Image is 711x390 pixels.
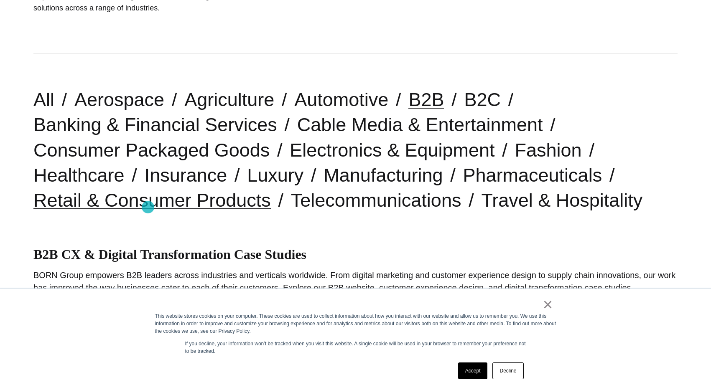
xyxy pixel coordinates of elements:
[33,114,277,135] a: Banking & Financial Services
[408,89,444,110] a: B2B
[247,165,303,186] a: Luxury
[33,247,678,262] h1: B2B CX & Digital Transformation Case Studies
[184,89,274,110] a: Agriculture
[294,89,388,110] a: Automotive
[33,89,54,110] a: All
[74,89,164,110] a: Aerospace
[33,190,271,211] a: Retail & Consumer Products
[33,139,270,161] a: Consumer Packaged Goods
[481,190,642,211] a: Travel & Hospitality
[515,139,582,161] a: Fashion
[324,165,443,186] a: Manufacturing
[458,362,488,379] a: Accept
[291,190,461,211] a: Telecommunications
[145,165,227,186] a: Insurance
[290,139,494,161] a: Electronics & Equipment
[33,165,125,186] a: Healthcare
[297,114,543,135] a: Cable Media & Entertainment
[492,362,523,379] a: Decline
[543,301,553,308] a: ×
[464,89,501,110] a: B2C
[33,269,678,294] p: BORN Group empowers B2B leaders across industries and verticals worldwide. From digital marketing...
[155,312,556,335] div: This website stores cookies on your computer. These cookies are used to collect information about...
[463,165,602,186] a: Pharmaceuticals
[185,340,526,355] p: If you decline, your information won’t be tracked when you visit this website. A single cookie wi...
